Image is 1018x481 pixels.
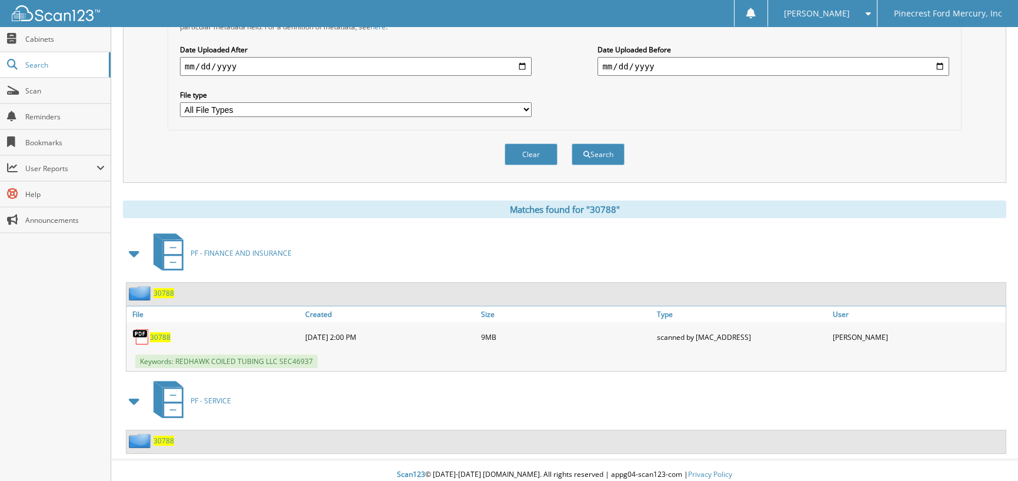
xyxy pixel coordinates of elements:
a: 30788 [150,332,171,342]
div: [PERSON_NAME] [830,325,1006,349]
a: PF - SERVICE [146,378,231,424]
a: PF - FINANCE AND INSURANCE [146,230,292,276]
span: PF - FINANCE AND INSURANCE [191,248,292,258]
span: Announcements [25,215,105,225]
span: Help [25,189,105,199]
div: 9MB [478,325,654,349]
input: start [180,57,532,76]
img: PDF.png [132,328,150,346]
button: Search [572,143,625,165]
span: [PERSON_NAME] [784,10,850,17]
span: PF - SERVICE [191,396,231,406]
label: Date Uploaded Before [598,45,949,55]
button: Clear [505,143,558,165]
img: folder2.png [129,433,153,448]
a: File [126,306,302,322]
a: Type [654,306,830,322]
img: folder2.png [129,286,153,300]
a: Created [302,306,478,322]
div: scanned by [MAC_ADDRESS] [654,325,830,349]
span: Scan [25,86,105,96]
input: end [598,57,949,76]
span: Cabinets [25,34,105,44]
span: Keywords: REDHAWK COILED TUBING LLC SEC46937 [135,355,318,368]
span: Pinecrest Ford Mercury, Inc [894,10,1002,17]
span: User Reports [25,163,96,173]
span: Reminders [25,112,105,122]
span: Bookmarks [25,138,105,148]
iframe: Chat Widget [959,425,1018,481]
a: 30788 [153,288,174,298]
label: Date Uploaded After [180,45,532,55]
span: Search [25,60,103,70]
label: File type [180,90,532,100]
a: Privacy Policy [688,469,732,479]
div: Matches found for "30788" [123,201,1006,218]
a: User [830,306,1006,322]
span: Scan123 [397,469,425,479]
div: [DATE] 2:00 PM [302,325,478,349]
a: Size [478,306,654,322]
a: 30788 [153,436,174,446]
a: here [371,22,386,32]
img: scan123-logo-white.svg [12,5,100,21]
